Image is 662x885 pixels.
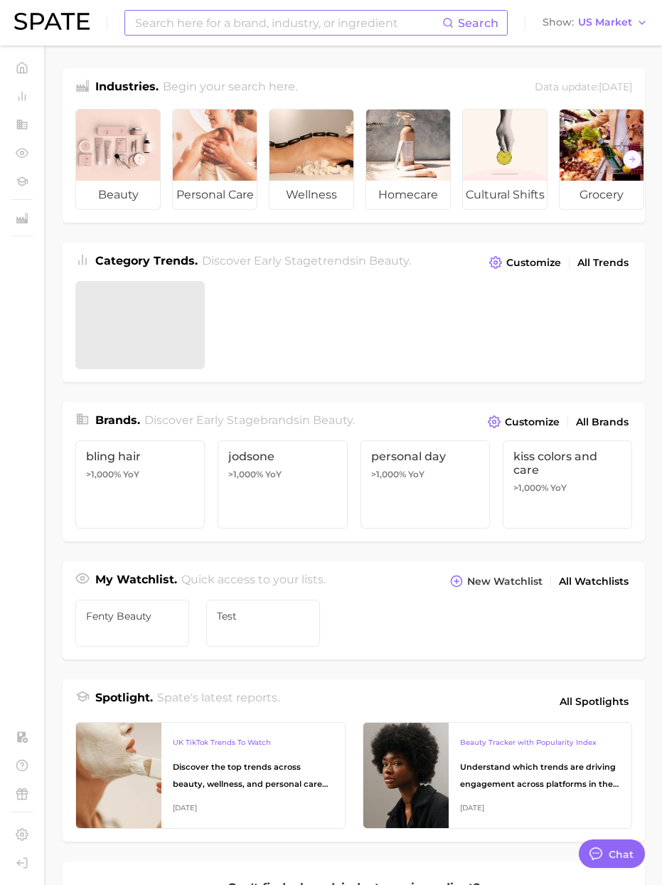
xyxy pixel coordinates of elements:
[560,181,644,209] span: grocery
[460,758,621,793] div: Understand which trends are driving engagement across platforms in the skin, hair, makeup, and fr...
[484,412,563,432] button: Customize
[14,13,90,30] img: SPATE
[408,469,425,480] span: YoY
[173,734,333,751] div: UK TikTok Trends To Watch
[556,689,632,714] a: All Spotlights
[228,469,263,479] span: >1,000%
[503,440,632,529] a: kiss colors and care>1,000% YoY
[95,689,153,714] h1: Spotlight.
[513,482,548,493] span: >1,000%
[313,413,353,427] span: beauty
[202,254,411,267] span: Discover Early Stage trends in .
[173,758,333,793] div: Discover the top trends across beauty, wellness, and personal care on TikTok [GEOGRAPHIC_DATA].
[543,18,574,26] span: Show
[134,11,442,35] input: Search here for a brand, industry, or ingredient
[513,450,621,477] span: kiss colors and care
[559,109,644,210] a: grocery
[369,254,409,267] span: beauty
[217,610,309,622] span: Test
[181,571,326,591] h2: Quick access to your lists.
[123,469,139,480] span: YoY
[463,181,547,209] span: cultural shifts
[559,576,629,588] span: All Watchlists
[555,572,632,591] a: All Watchlists
[506,257,561,269] span: Customize
[371,450,479,463] span: personal day
[365,109,451,210] a: homecare
[76,181,160,209] span: beauty
[269,109,354,210] a: wellness
[366,181,450,209] span: homecare
[75,722,346,829] a: UK TikTok Trends To WatchDiscover the top trends across beauty, wellness, and personal care on Ti...
[75,440,205,529] a: bling hair>1,000% YoY
[95,254,198,267] span: Category Trends .
[560,693,629,710] span: All Spotlights
[173,181,257,209] span: personal care
[86,610,178,622] span: Fenty Beauty
[86,450,194,463] span: bling hair
[157,689,279,714] h2: Spate's latest reports.
[86,469,121,479] span: >1,000%
[95,78,159,97] h1: Industries.
[572,413,632,432] a: All Brands
[486,253,565,272] button: Customize
[228,450,336,463] span: jodsone
[576,416,629,428] span: All Brands
[218,440,347,529] a: jodsone>1,000% YoY
[265,469,282,480] span: YoY
[574,253,632,272] a: All Trends
[173,800,333,817] div: [DATE]
[458,16,498,30] span: Search
[371,469,406,479] span: >1,000%
[505,416,560,428] span: Customize
[623,150,641,169] button: Scroll Right
[75,109,161,210] a: beauty
[361,440,490,529] a: personal day>1,000% YoY
[535,78,632,97] div: Data update: [DATE]
[163,78,297,97] h2: Begin your search here.
[462,109,548,210] a: cultural shifts
[269,181,353,209] span: wellness
[144,413,355,427] span: Discover Early Stage brands in .
[447,571,546,591] button: New Watchlist
[577,257,629,269] span: All Trends
[539,14,651,32] button: ShowUS Market
[11,852,33,874] a: Log out. Currently logged in with e-mail yumi.toki@spate.nyc.
[363,722,633,829] a: Beauty Tracker with Popularity IndexUnderstand which trends are driving engagement across platfor...
[550,482,567,494] span: YoY
[172,109,257,210] a: personal care
[467,576,543,588] span: New Watchlist
[95,413,140,427] span: Brands .
[460,800,621,817] div: [DATE]
[206,600,320,647] a: Test
[460,734,621,751] div: Beauty Tracker with Popularity Index
[578,18,632,26] span: US Market
[95,571,177,591] h1: My Watchlist.
[75,600,189,647] a: Fenty Beauty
